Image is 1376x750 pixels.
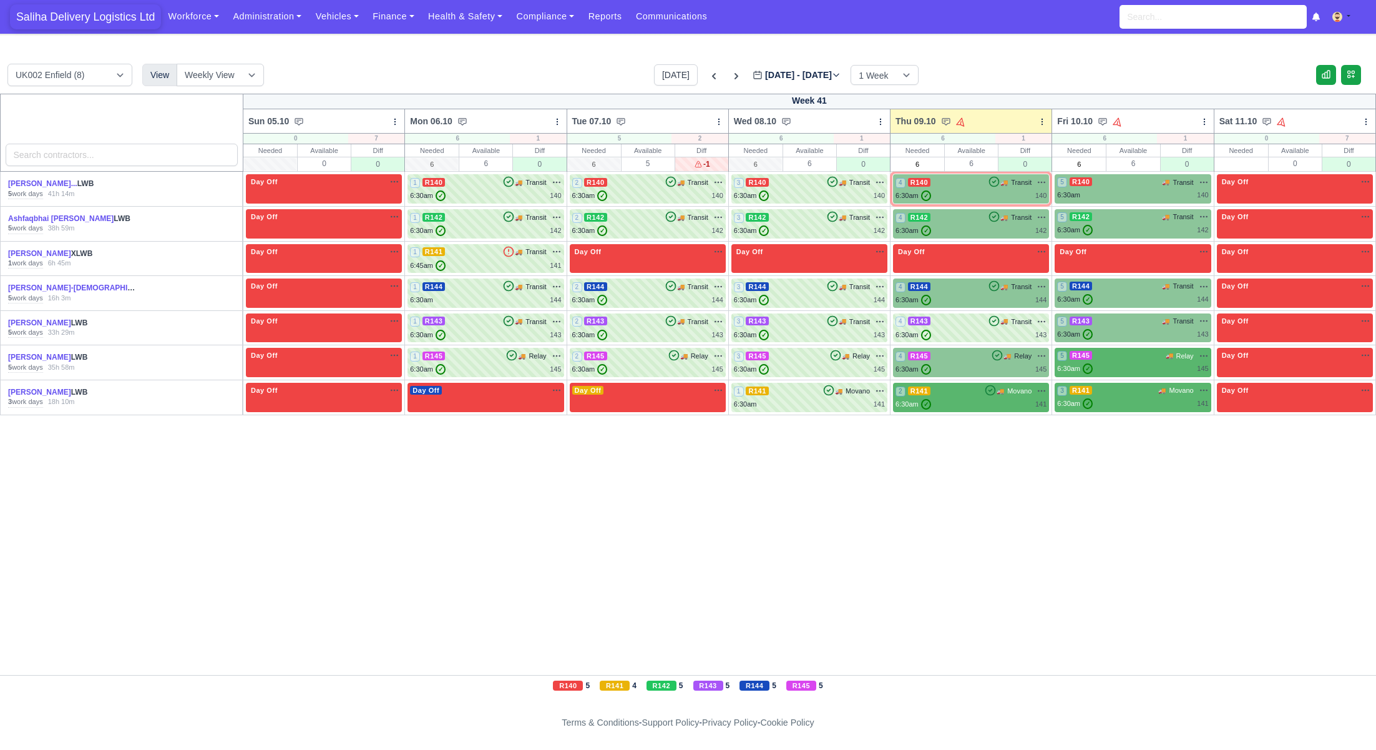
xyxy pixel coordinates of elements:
[1000,213,1008,222] span: 🚚
[525,212,546,223] span: Transit
[834,134,890,144] div: 1
[8,214,114,223] a: Ashfaqbhai [PERSON_NAME]
[895,213,905,223] span: 4
[1219,282,1251,290] span: Day Off
[513,157,566,171] div: 0
[1162,282,1169,291] span: 🚚
[746,352,769,360] span: R145
[1057,363,1093,374] div: 6:30am
[895,190,931,201] div: 6:30am
[248,247,280,256] span: Day Off
[48,259,71,269] div: 6h 45m
[895,115,936,127] span: Thu 09.10
[622,144,675,157] div: Available
[243,144,297,157] div: Needed
[8,224,43,234] div: work days
[1162,317,1169,326] span: 🚚
[654,64,698,86] button: [DATE]
[597,225,607,236] span: ✓
[759,295,769,305] span: ✓
[48,224,75,234] div: 38h 59m
[1052,134,1157,144] div: 6
[1057,351,1067,361] span: 5
[584,178,607,187] span: R140
[677,317,685,326] span: 🚚
[525,177,546,188] span: Transit
[410,213,420,223] span: 1
[1057,247,1089,256] span: Day Off
[572,330,608,340] div: 6:30am
[48,363,75,373] div: 35h 58m
[1057,225,1093,235] div: 6:30am
[1106,144,1159,157] div: Available
[734,330,769,340] div: 6:30am
[8,328,43,338] div: work days
[597,330,607,340] span: ✓
[874,330,885,340] div: 143
[410,225,446,236] div: 6:30am
[734,213,744,223] span: 3
[1070,317,1093,325] span: R143
[515,317,522,326] span: 🚚
[513,144,566,157] div: Diff
[1173,177,1193,188] span: Transit
[562,718,638,728] a: Terms & Conditions
[849,212,870,223] span: Transit
[410,330,446,340] div: 6:30am
[711,330,723,340] div: 143
[8,283,138,294] div: LWB
[572,317,582,327] span: 2
[839,282,846,292] span: 🚚
[8,388,71,397] a: [PERSON_NAME]
[1197,363,1208,374] div: 145
[525,282,546,292] span: Transit
[8,179,138,189] div: LWB
[410,260,446,271] div: 6:45am
[677,178,685,187] span: 🚚
[410,115,452,127] span: Mon 06.10
[1057,294,1093,305] div: 6:30am
[1322,144,1375,157] div: Diff
[734,115,776,127] span: Wed 08.10
[998,144,1052,157] div: Diff
[783,144,836,157] div: Available
[1035,295,1047,305] div: 144
[890,134,995,144] div: 6
[1083,363,1093,374] span: ✓
[410,247,420,257] span: 1
[1057,282,1067,292] span: 5
[921,190,931,201] span: ✓
[8,328,12,336] strong: 5
[436,330,446,340] span: ✓
[567,134,672,144] div: 5
[550,295,561,305] div: 144
[410,364,446,375] div: 6:30am
[622,157,675,170] div: 5
[597,190,607,201] span: ✓
[509,4,581,29] a: Compliance
[8,214,138,224] div: LWB
[1120,5,1307,29] input: Search...
[760,718,814,728] a: Cookie Policy
[597,295,607,305] span: ✓
[1214,134,1319,144] div: 0
[734,178,744,188] span: 3
[421,4,510,29] a: Health & Safety
[8,284,165,292] a: [PERSON_NAME]-[DEMOGRAPHIC_DATA]...
[839,213,846,222] span: 🚚
[1197,225,1208,235] div: 142
[837,157,890,171] div: 0
[161,4,226,29] a: Workforce
[1173,212,1193,222] span: Transit
[908,178,931,187] span: R140
[525,247,546,257] span: Transit
[525,317,546,327] span: Transit
[248,115,289,127] span: Sun 05.10
[759,225,769,236] span: ✓
[1269,157,1322,170] div: 0
[688,212,708,223] span: Transit
[746,317,769,325] span: R143
[1166,351,1173,360] span: 🚚
[572,225,608,236] div: 6:30am
[629,4,715,29] a: Communications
